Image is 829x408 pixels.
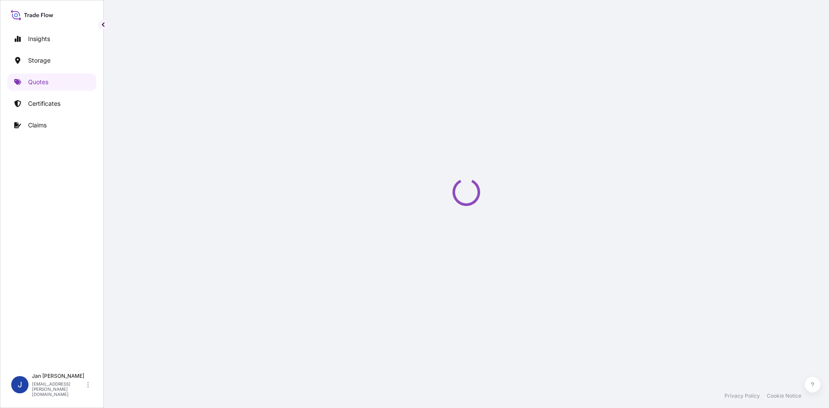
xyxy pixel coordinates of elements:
[28,99,60,108] p: Certificates
[7,73,96,91] a: Quotes
[725,392,760,399] a: Privacy Policy
[28,35,50,43] p: Insights
[32,381,85,397] p: [EMAIL_ADDRESS][PERSON_NAME][DOMAIN_NAME]
[28,121,47,130] p: Claims
[7,95,96,112] a: Certificates
[7,52,96,69] a: Storage
[28,56,51,65] p: Storage
[32,373,85,380] p: Jan [PERSON_NAME]
[7,117,96,134] a: Claims
[28,78,48,86] p: Quotes
[7,30,96,47] a: Insights
[18,380,22,389] span: J
[767,392,801,399] a: Cookie Notice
